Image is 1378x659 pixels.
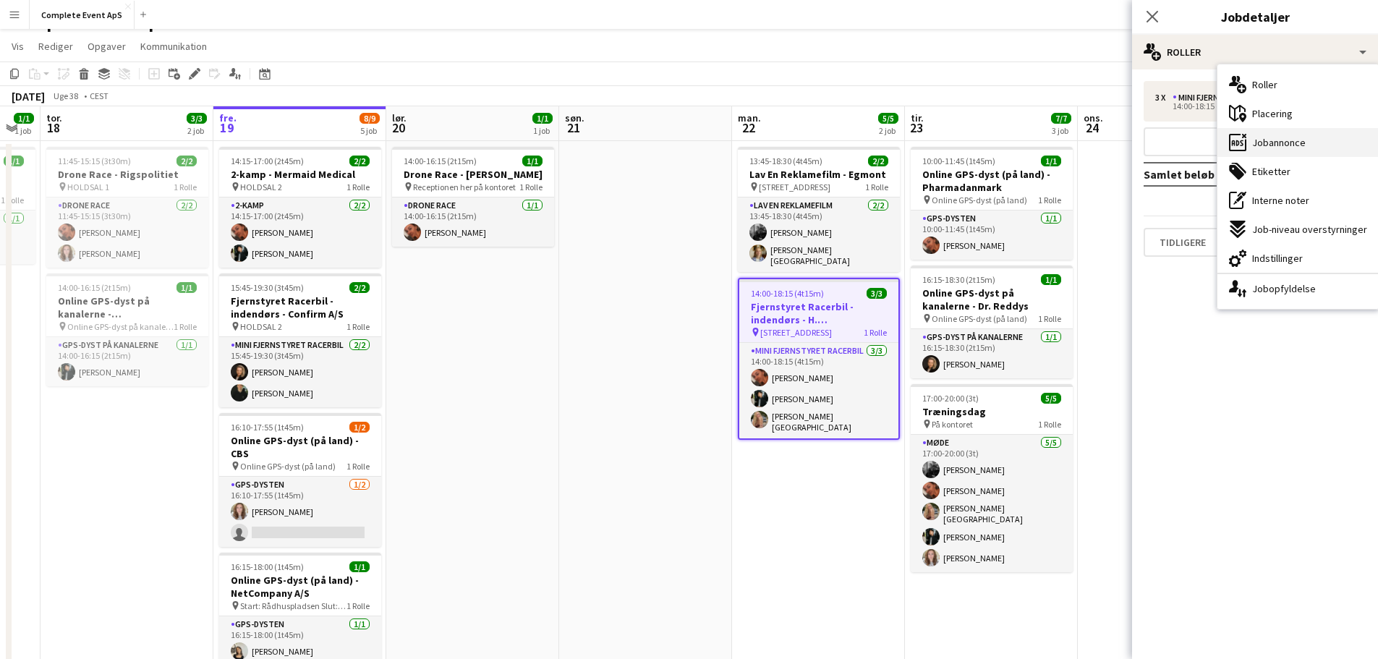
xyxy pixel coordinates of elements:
app-card-role: GPS-dyst på kanalerne1/116:15-18:30 (2t15m)[PERSON_NAME] [911,329,1073,378]
app-job-card: 16:10-17:55 (1t45m)1/2Online GPS-dyst (på land) - CBS Online GPS-dyst (på land)1 RolleGPS-dysten1... [219,413,381,547]
app-job-card: 14:15-17:00 (2t45m)2/22-kamp - Mermaid Medical HOLDSAL 21 Rolle2-kamp2/214:15-17:00 (2t45m)[PERSO... [219,147,381,268]
span: 2/2 [349,282,370,293]
div: 3 x [1155,93,1173,103]
h3: Træningsdag [911,405,1073,418]
span: tor. [46,111,62,124]
app-card-role: Mini Fjernstyret Racerbil2/215:45-19:30 (3t45m)[PERSON_NAME][PERSON_NAME] [219,337,381,407]
h3: 2-kamp - Mermaid Medical [219,168,381,181]
span: 14:00-18:15 (4t15m) [751,288,824,299]
div: 14:00-18:15 (4t15m) [1155,103,1340,110]
span: Roller [1252,78,1277,91]
span: 23 [909,119,924,136]
td: Samlet beløb [1144,163,1283,186]
div: 2 job [187,125,206,136]
app-card-role: Møde5/517:00-20:00 (3t)[PERSON_NAME][PERSON_NAME][PERSON_NAME][GEOGRAPHIC_DATA][PERSON_NAME][PERS... [911,435,1073,572]
span: HOLDSAL 1 [67,182,109,192]
span: 21 [563,119,584,136]
span: 3/3 [867,288,887,299]
span: fre. [219,111,237,124]
span: lør. [392,111,407,124]
app-card-role: Drone Race2/211:45-15:15 (3t30m)[PERSON_NAME][PERSON_NAME] [46,197,208,268]
app-job-card: 14:00-18:15 (4t15m)3/3Fjernstyret Racerbil - indendørs - H. [GEOGRAPHIC_DATA] A/S [STREET_ADDRESS... [738,278,900,440]
span: 2/2 [349,156,370,166]
span: 7/7 [1051,113,1071,124]
span: Rediger [38,40,73,53]
span: Job-niveau overstyrninger [1252,223,1367,236]
span: 22 [736,119,761,136]
a: Opgaver [82,37,132,56]
span: Vis [12,40,24,53]
span: 1 Rolle [519,182,543,192]
span: 1 Rolle [1,195,24,205]
button: Complete Event ApS [30,1,135,29]
app-card-role: GPS-dyst på kanalerne1/114:00-16:15 (2t15m)[PERSON_NAME] [46,337,208,386]
span: 1/1 [532,113,553,124]
h3: Online GPS-dyst på kanalerne - Dr. Reddys [911,286,1073,313]
span: Kommunikation [140,40,207,53]
span: 13:45-18:30 (4t45m) [749,156,822,166]
span: 5/5 [1041,393,1061,404]
span: ons. [1084,111,1103,124]
span: Start: Rådhuspladsen Slut: Rådhuspladsen [240,600,346,611]
div: Mini Fjernstyret Racerbil [1173,93,1293,103]
span: 1/1 [176,282,197,293]
span: 20 [390,119,407,136]
span: 11:45-15:15 (3t30m) [58,156,131,166]
span: 1 Rolle [865,182,888,192]
span: 1/1 [349,561,370,572]
span: 2/2 [176,156,197,166]
div: 3 job [1052,125,1071,136]
h3: Fjernstyret Racerbil - indendørs - H. [GEOGRAPHIC_DATA] A/S [739,300,898,326]
div: [DATE] [12,89,45,103]
span: Online GPS-dyst (på land) [932,313,1027,324]
div: 13:45-18:30 (4t45m)2/2Lav En Reklamefilm - Egmont [STREET_ADDRESS]1 RolleLav En Reklamefilm2/213:... [738,147,900,272]
span: 16:15-18:30 (2t15m) [922,274,995,285]
app-job-card: 16:15-18:30 (2t15m)1/1Online GPS-dyst på kanalerne - Dr. Reddys Online GPS-dyst (på land)1 RolleG... [911,265,1073,378]
span: 1 Rolle [864,327,887,338]
app-job-card: 15:45-19:30 (3t45m)2/2Fjernstyret Racerbil - indendørs - Confirm A/S HOLDSAL 21 RolleMini Fjernst... [219,273,381,407]
span: Placering [1252,107,1293,120]
app-card-role: Mini Fjernstyret Racerbil3/314:00-18:15 (4t15m)[PERSON_NAME][PERSON_NAME][PERSON_NAME][GEOGRAPHIC... [739,343,898,438]
div: 1 job [533,125,552,136]
app-job-card: 17:00-20:00 (3t)5/5Træningsdag På kontoret1 RolleMøde5/517:00-20:00 (3t)[PERSON_NAME][PERSON_NAME... [911,384,1073,572]
app-job-card: 14:00-16:15 (2t15m)1/1Drone Race - [PERSON_NAME] Receptionen her på kontoret1 RolleDrone Race1/11... [392,147,554,247]
span: HOLDSAL 2 [240,182,282,192]
h3: Online GPS-dyst (på land) - Pharmadanmark [911,168,1073,194]
span: Online GPS-dyst (på land) [932,195,1027,205]
span: Receptionen her på kontoret [413,182,516,192]
h3: Jobdetaljer [1132,7,1378,26]
div: CEST [90,90,109,101]
div: 5 job [360,125,379,136]
span: Opgaver [88,40,126,53]
h3: Drone Race - [PERSON_NAME] [392,168,554,181]
app-card-role: Drone Race1/114:00-16:15 (2t15m)[PERSON_NAME] [392,197,554,247]
span: 18 [44,119,62,136]
span: 14:15-17:00 (2t45m) [231,156,304,166]
span: 1/1 [14,113,34,124]
span: 17:00-20:00 (3t) [922,393,979,404]
span: Jobannonce [1252,136,1306,149]
h3: Lav En Reklamefilm - Egmont [738,168,900,181]
span: 10:00-11:45 (1t45m) [922,156,995,166]
span: Online GPS-dyst (på land) [240,461,336,472]
app-job-card: 14:00-16:15 (2t15m)1/1Online GPS-dyst på kanalerne - [GEOGRAPHIC_DATA] Online GPS-dyst på kanaler... [46,273,208,386]
span: 1/1 [4,156,24,166]
app-card-role: GPS-dysten1/110:00-11:45 (1t45m)[PERSON_NAME] [911,211,1073,260]
span: Uge 38 [48,90,84,101]
div: 1 job [14,125,33,136]
span: 15:45-19:30 (3t45m) [231,282,304,293]
h3: Online GPS-dyst (på land) - CBS [219,434,381,460]
a: Kommunikation [135,37,213,56]
span: [STREET_ADDRESS] [760,327,832,338]
span: 16:10-17:55 (1t45m) [231,422,304,433]
span: Online GPS-dyst på kanalerne [67,321,174,332]
h3: Fjernstyret Racerbil - indendørs - Confirm A/S [219,294,381,320]
span: 1 Rolle [174,182,197,192]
